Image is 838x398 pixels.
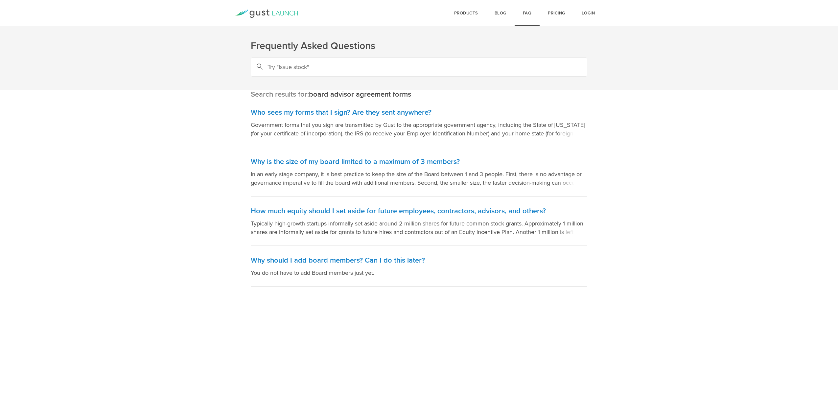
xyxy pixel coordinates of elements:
[251,219,587,236] p: Typically high-growth startups informally set aside around 2 million shares for future common sto...
[251,121,587,138] p: Government forms that you sign are transmitted by Gust to the appropriate government agency, incl...
[251,151,587,197] a: Why is the size of my board limited to a maximum of 3 members? In an early stage company, it is b...
[251,101,587,147] a: Who sees my forms that I sign? Are they sent anywhere? Government forms that you sign are transmi...
[251,90,587,99] h3: Search results for:
[251,108,587,117] h3: Who sees my forms that I sign? Are they sent anywhere?
[251,39,587,53] h1: Frequently Asked Questions
[251,249,587,287] a: Why should I add board members? Can I do this later? You do not have to add Board members just yet.
[251,206,587,216] h3: How much equity should I set aside for future employees, contractors, advisors, and others?
[251,58,587,77] input: Try "Issue stock"
[251,200,587,246] a: How much equity should I set aside for future employees, contractors, advisors, and others? Typic...
[251,269,587,277] p: You do not have to add Board members just yet.
[309,90,411,99] em: board advisor agreement forms
[251,170,587,187] p: In an early stage company, it is best practice to keep the size of the Board between 1 and 3 peop...
[251,256,587,265] h3: Why should I add board members? Can I do this later?
[251,157,587,167] h3: Why is the size of my board limited to a maximum of 3 members?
